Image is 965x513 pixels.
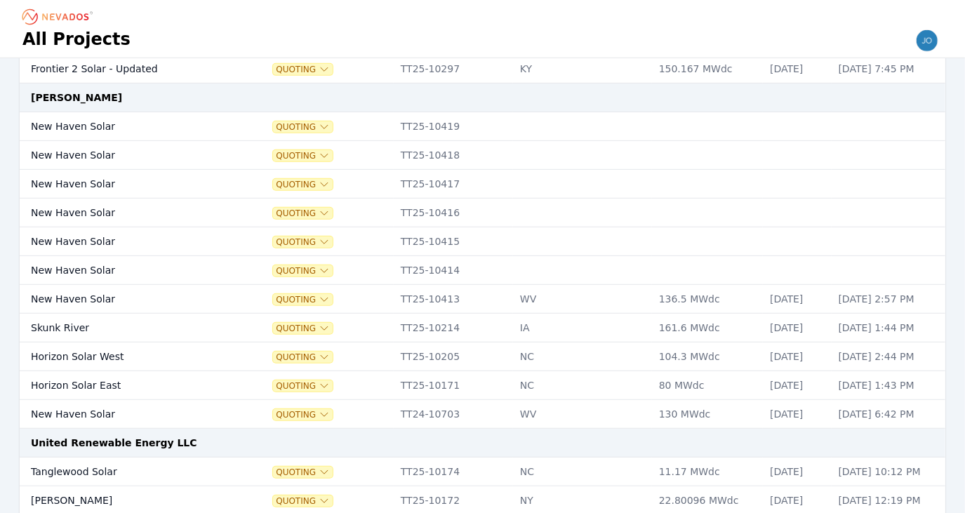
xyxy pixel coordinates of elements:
[20,285,945,314] tr: New Haven SolarQuotingTT25-10413WV136.5 MWdc[DATE][DATE] 2:57 PM
[832,285,945,314] td: [DATE] 2:57 PM
[513,458,652,486] td: NC
[20,227,945,256] tr: New Haven SolarQuotingTT25-10415
[652,458,763,486] td: 11.17 MWdc
[20,429,945,458] td: United Renewable Energy LLC
[20,342,945,371] tr: Horizon Solar WestQuotingTT25-10205NC104.3 MWdc[DATE][DATE] 2:44 PM
[273,380,333,392] button: Quoting
[832,314,945,342] td: [DATE] 1:44 PM
[394,342,513,371] td: TT25-10205
[394,199,513,227] td: TT25-10416
[763,55,831,84] td: [DATE]
[20,400,227,429] td: New Haven Solar
[394,256,513,285] td: TT25-10414
[20,112,945,141] tr: New Haven SolarQuotingTT25-10419
[763,458,831,486] td: [DATE]
[273,208,333,219] button: Quoting
[513,400,652,429] td: WV
[273,179,333,190] button: Quoting
[20,199,227,227] td: New Haven Solar
[763,314,831,342] td: [DATE]
[394,458,513,486] td: TT25-10174
[20,112,227,141] td: New Haven Solar
[22,28,131,51] h1: All Projects
[513,314,652,342] td: IA
[763,342,831,371] td: [DATE]
[513,342,652,371] td: NC
[652,400,763,429] td: 130 MWdc
[20,199,945,227] tr: New Haven SolarQuotingTT25-10416
[273,352,333,363] button: Quoting
[20,256,227,285] td: New Haven Solar
[273,467,333,478] button: Quoting
[652,314,763,342] td: 161.6 MWdc
[394,400,513,429] td: TT24-10703
[394,314,513,342] td: TT25-10214
[273,294,333,305] button: Quoting
[832,371,945,400] td: [DATE] 1:43 PM
[832,55,945,84] td: [DATE] 7:45 PM
[20,458,945,486] tr: Tanglewood SolarQuotingTT25-10174NC11.17 MWdc[DATE][DATE] 10:12 PM
[20,371,227,400] td: Horizon Solar East
[652,55,763,84] td: 150.167 MWdc
[20,84,945,112] td: [PERSON_NAME]
[832,342,945,371] td: [DATE] 2:44 PM
[273,409,333,420] button: Quoting
[20,141,945,170] tr: New Haven SolarQuotingTT25-10418
[832,400,945,429] td: [DATE] 6:42 PM
[763,400,831,429] td: [DATE]
[20,170,227,199] td: New Haven Solar
[273,64,333,75] button: Quoting
[916,29,938,52] img: joe.bollinger@nevados.solar
[20,55,227,84] td: Frontier 2 Solar - Updated
[652,371,763,400] td: 80 MWdc
[394,55,513,84] td: TT25-10297
[22,6,97,28] nav: Breadcrumb
[394,227,513,256] td: TT25-10415
[513,55,652,84] td: KY
[513,371,652,400] td: NC
[513,285,652,314] td: WV
[20,371,945,400] tr: Horizon Solar EastQuotingTT25-10171NC80 MWdc[DATE][DATE] 1:43 PM
[273,495,333,507] button: Quoting
[20,256,945,285] tr: New Haven SolarQuotingTT25-10414
[273,236,333,248] button: Quoting
[273,121,333,133] button: Quoting
[394,285,513,314] td: TT25-10413
[20,227,227,256] td: New Haven Solar
[273,323,333,334] button: Quoting
[394,141,513,170] td: TT25-10418
[273,150,333,161] button: Quoting
[763,285,831,314] td: [DATE]
[832,458,945,486] td: [DATE] 10:12 PM
[652,285,763,314] td: 136.5 MWdc
[20,170,945,199] tr: New Haven SolarQuotingTT25-10417
[20,314,227,342] td: Skunk River
[20,400,945,429] tr: New Haven SolarQuotingTT24-10703WV130 MWdc[DATE][DATE] 6:42 PM
[20,141,227,170] td: New Haven Solar
[394,371,513,400] td: TT25-10171
[20,342,227,371] td: Horizon Solar West
[20,458,227,486] td: Tanglewood Solar
[394,170,513,199] td: TT25-10417
[20,55,945,84] tr: Frontier 2 Solar - UpdatedQuotingTT25-10297KY150.167 MWdc[DATE][DATE] 7:45 PM
[20,314,945,342] tr: Skunk RiverQuotingTT25-10214IA161.6 MWdc[DATE][DATE] 1:44 PM
[394,112,513,141] td: TT25-10419
[20,285,227,314] td: New Haven Solar
[763,371,831,400] td: [DATE]
[652,342,763,371] td: 104.3 MWdc
[273,265,333,277] button: Quoting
